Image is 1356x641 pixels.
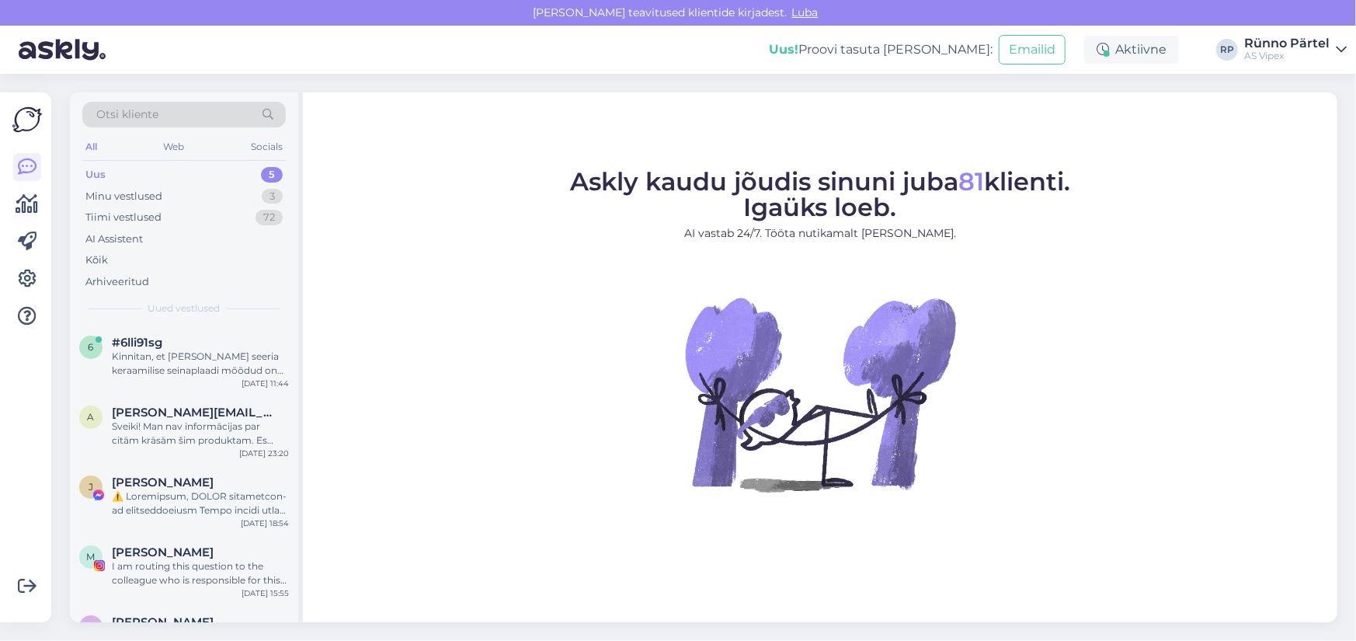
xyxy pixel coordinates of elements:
[87,551,96,563] span: M
[12,105,42,134] img: Askly Logo
[570,166,1070,222] span: Askly kaudu jõudis sinuni juba klienti. Igaüks loeb.
[769,40,993,59] div: Proovi tasuta [PERSON_NAME]:
[570,225,1070,242] p: AI vastab 24/7. Tööta nutikamalt [PERSON_NAME].
[148,301,221,315] span: Uued vestlused
[87,621,96,632] span: M
[256,210,283,225] div: 72
[112,615,214,629] span: Miral Domingotiles
[248,137,286,157] div: Socials
[82,137,100,157] div: All
[999,35,1066,64] button: Emailid
[112,559,289,587] div: I am routing this question to the colleague who is responsible for this topic. The reply might ta...
[958,166,984,197] span: 81
[85,189,162,204] div: Minu vestlused
[242,378,289,389] div: [DATE] 11:44
[112,545,214,559] span: Miral Domingotiles
[112,489,289,517] div: ⚠️ Loremipsum, DOLOR sitametcon- ad elitseddoeiusm Tempo incidi utlab etdo MAGNA aliquaenim- ad m...
[89,481,93,493] span: J
[1244,37,1347,62] a: Rünno PärtelAS Vipex
[680,254,960,534] img: No Chat active
[112,350,289,378] div: Kinnitan, et [PERSON_NAME] seeria keraamilise seinaplaadi mõõdud on 20x25 cm [PERSON_NAME] pakis ...
[85,274,149,290] div: Arhiveeritud
[89,341,94,353] span: 6
[85,253,108,268] div: Kõik
[112,420,289,448] div: Sveiki! Man nav informācijas par citām krāsām šim produktam. Es pārsūtīšu jūsu jautājumu kolēģim,...
[1244,50,1330,62] div: AS Vipex
[261,167,283,183] div: 5
[85,167,106,183] div: Uus
[788,5,823,19] span: Luba
[1084,36,1179,64] div: Aktiivne
[769,42,798,57] b: Uus!
[85,232,143,247] div: AI Assistent
[1216,39,1238,61] div: RP
[1244,37,1330,50] div: Rünno Pärtel
[161,137,188,157] div: Web
[112,476,214,489] span: Juande Martín Granados
[112,336,162,350] span: #6lli91sg
[241,517,289,529] div: [DATE] 18:54
[85,210,162,225] div: Tiimi vestlused
[96,106,158,123] span: Otsi kliente
[239,448,289,459] div: [DATE] 23:20
[242,587,289,599] div: [DATE] 15:55
[262,189,283,204] div: 3
[88,411,95,423] span: a
[112,406,273,420] span: andrejs@amati.lv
